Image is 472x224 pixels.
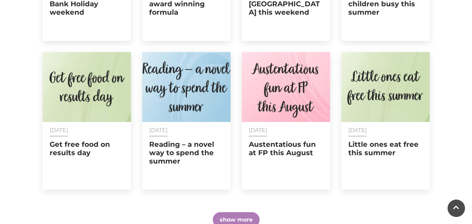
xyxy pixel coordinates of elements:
[43,52,131,190] a: [DATE] Get free food on results day
[341,52,430,190] a: [DATE] Little ones eat free this summer
[249,140,323,157] h2: Austentatious fun at FP this August
[50,127,124,133] p: [DATE]
[50,140,124,157] h2: Get free food on results day
[348,140,423,157] h2: Little ones eat free this summer
[249,127,323,133] p: [DATE]
[348,127,423,133] p: [DATE]
[149,140,224,165] h2: Reading – a novel way to spend the summer
[149,127,224,133] p: [DATE]
[142,52,231,190] a: [DATE] Reading – a novel way to spend the summer
[242,52,330,190] a: [DATE] Austentatious fun at FP this August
